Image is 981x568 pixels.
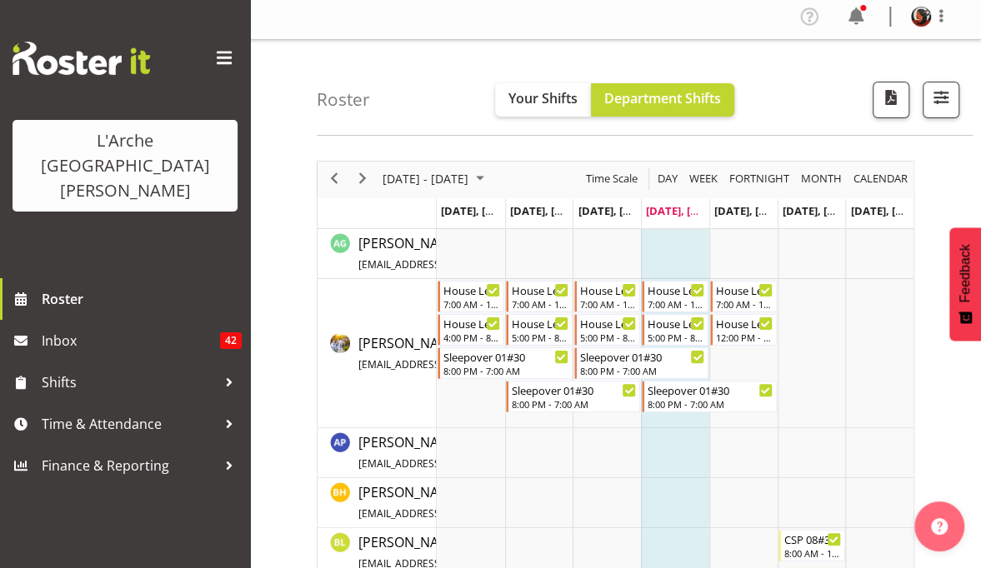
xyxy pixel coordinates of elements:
[358,506,524,521] span: [EMAIL_ADDRESS][DOMAIN_NAME]
[851,168,911,189] button: Month
[506,281,573,312] div: Aizza Garduque"s event - House Leader 03#30 Begin From Tuesday, September 16, 2025 at 7:00:00 AM ...
[580,297,637,311] div: 7:00 AM - 12:00 PM
[574,314,641,346] div: Aizza Garduque"s event - House Leader 04#30 Begin From Wednesday, September 17, 2025 at 5:00:00 P...
[580,282,637,298] div: House Leader 03#30
[508,89,578,107] span: Your Shifts
[949,227,981,341] button: Feedback - Show survey
[648,297,704,311] div: 7:00 AM - 12:00 PM
[580,315,637,331] div: House Leader 04#30
[728,168,791,189] span: Fortnight
[352,168,374,189] button: Next
[574,281,641,312] div: Aizza Garduque"s event - House Leader 03#30 Begin From Wednesday, September 17, 2025 at 7:00:00 A...
[574,347,709,379] div: Aizza Garduque"s event - Sleepover 01#30 Begin From Wednesday, September 17, 2025 at 8:00:00 PM G...
[13,42,150,75] img: Rosterit website logo
[512,297,568,311] div: 7:00 AM - 12:00 PM
[512,397,637,411] div: 8:00 PM - 7:00 AM
[358,334,591,372] span: [PERSON_NAME]
[377,162,494,197] div: September 15 - 21, 2025
[873,82,909,118] button: Download a PDF of the roster according to the set date range.
[688,168,719,189] span: Week
[318,279,437,428] td: Aizza Garduque resource
[358,357,524,371] span: [EMAIL_ADDRESS][DOMAIN_NAME]
[512,315,568,331] div: House Leader 04#30
[580,331,637,344] div: 5:00 PM - 8:00 PM
[512,381,637,398] div: Sleepover 01#30
[584,168,639,189] span: Time Scale
[591,83,734,117] button: Department Shifts
[358,234,591,272] span: [PERSON_NAME]
[783,203,858,218] span: [DATE], [DATE]
[358,483,591,521] span: [PERSON_NAME]
[923,82,959,118] button: Filter Shifts
[580,364,705,377] div: 8:00 PM - 7:00 AM
[931,518,948,535] img: help-xxl-2.png
[358,333,591,373] a: [PERSON_NAME][EMAIL_ADDRESS][DOMAIN_NAME]
[358,257,524,272] span: [EMAIL_ADDRESS][DOMAIN_NAME]
[710,314,777,346] div: Aizza Garduque"s event - House Leader 06#30 Begin From Friday, September 19, 2025 at 12:00:00 PM ...
[443,364,568,377] div: 8:00 PM - 7:00 AM
[42,286,242,311] span: Roster
[358,432,675,472] a: [PERSON_NAME][EMAIL_ADDRESS][PERSON_NAME][DOMAIN_NAME]
[716,282,773,298] div: House Leader 05#30
[29,128,221,203] div: L'Arche [GEOGRAPHIC_DATA][PERSON_NAME]
[443,297,500,311] div: 7:00 AM - 12:00 PM
[42,453,217,478] span: Finance & Reporting
[42,411,217,436] span: Time & Attendance
[716,331,773,344] div: 12:00 PM - 4:00 PM
[358,482,591,522] a: [PERSON_NAME][EMAIL_ADDRESS][DOMAIN_NAME]
[438,347,573,379] div: Aizza Garduque"s event - Sleepover 01#30 Begin From Monday, September 15, 2025 at 8:00:00 PM GMT+...
[656,168,679,189] span: Day
[381,168,470,189] span: [DATE] - [DATE]
[784,546,841,560] div: 8:00 AM - 12:00 PM
[710,281,777,312] div: Aizza Garduque"s event - House Leader 05#30 Begin From Friday, September 19, 2025 at 7:00:00 AM G...
[506,314,573,346] div: Aizza Garduque"s event - House Leader 04#30 Begin From Tuesday, September 16, 2025 at 5:00:00 PM ...
[443,348,568,365] div: Sleepover 01#30
[580,348,705,365] div: Sleepover 01#30
[443,282,500,298] div: House Leader 01#30
[512,331,568,344] div: 5:00 PM - 8:00 PM
[583,168,641,189] button: Time Scale
[642,314,708,346] div: Aizza Garduque"s event - House Leader 04#30 Begin From Thursday, September 18, 2025 at 5:00:00 PM...
[348,162,377,197] div: next period
[648,381,773,398] div: Sleepover 01#30
[438,314,504,346] div: Aizza Garduque"s event - House Leader 02#30 Begin From Monday, September 15, 2025 at 4:00:00 PM G...
[716,315,773,331] div: House Leader 06#30
[784,531,841,547] div: CSP 08#30
[317,90,370,109] h4: Roster
[443,315,500,331] div: House Leader 02#30
[727,168,793,189] button: Fortnight
[42,370,217,395] span: Shifts
[443,331,500,344] div: 4:00 PM - 8:00 PM
[358,456,603,471] span: [EMAIL_ADDRESS][PERSON_NAME][DOMAIN_NAME]
[648,315,704,331] div: House Leader 04#30
[380,168,492,189] button: September 2025
[42,328,220,353] span: Inbox
[441,203,517,218] span: [DATE], [DATE]
[510,203,586,218] span: [DATE], [DATE]
[648,397,773,411] div: 8:00 PM - 7:00 AM
[850,203,926,218] span: [DATE], [DATE]
[687,168,721,189] button: Timeline Week
[358,233,591,273] a: [PERSON_NAME][EMAIL_ADDRESS][DOMAIN_NAME]
[320,162,348,197] div: previous period
[648,282,704,298] div: House Leader 03#30
[648,331,704,344] div: 5:00 PM - 8:00 PM
[318,229,437,279] td: Adrian Garduque resource
[358,433,675,471] span: [PERSON_NAME]
[495,83,591,117] button: Your Shifts
[655,168,681,189] button: Timeline Day
[714,203,790,218] span: [DATE], [DATE]
[512,282,568,298] div: House Leader 03#30
[958,244,973,302] span: Feedback
[220,332,242,349] span: 42
[438,281,504,312] div: Aizza Garduque"s event - House Leader 01#30 Begin From Monday, September 15, 2025 at 7:00:00 AM G...
[799,168,843,189] span: Month
[578,203,653,218] span: [DATE], [DATE]
[642,281,708,312] div: Aizza Garduque"s event - House Leader 03#30 Begin From Thursday, September 18, 2025 at 7:00:00 AM...
[604,89,721,107] span: Department Shifts
[642,381,777,412] div: Aizza Garduque"s event - Sleepover 01#30 Begin From Thursday, September 18, 2025 at 8:00:00 PM GM...
[852,168,909,189] span: calendar
[506,381,641,412] div: Aizza Garduque"s event - Sleepover 01#30 Begin From Tuesday, September 16, 2025 at 8:00:00 PM GMT...
[646,203,722,218] span: [DATE], [DATE]
[911,7,931,27] img: cherri-waata-vale45b4d6aa2776c258a6e23f06169d83f5.png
